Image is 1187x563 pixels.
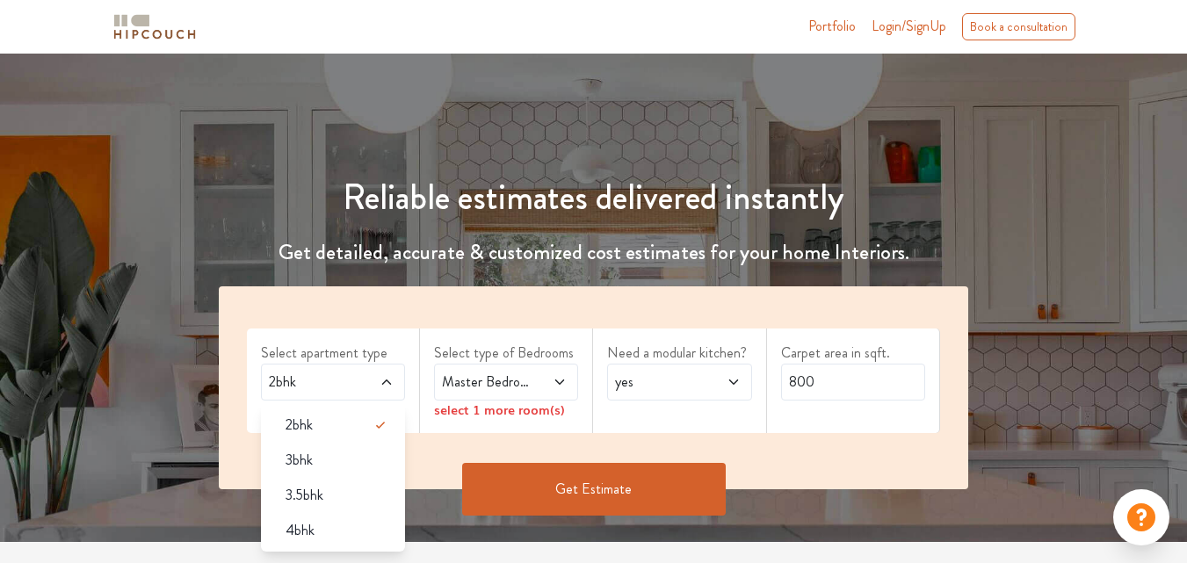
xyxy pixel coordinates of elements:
[286,485,323,506] span: 3.5bhk
[607,343,751,364] label: Need a modular kitchen?
[434,401,578,419] div: select 1 more room(s)
[962,13,1075,40] div: Book a consultation
[265,372,362,393] span: 2bhk
[808,16,856,37] a: Portfolio
[872,16,946,36] span: Login/SignUp
[208,177,979,219] h1: Reliable estimates delivered instantly
[111,11,199,42] img: logo-horizontal.svg
[462,463,726,516] button: Get Estimate
[261,343,405,364] label: Select apartment type
[438,372,535,393] span: Master Bedroom
[208,240,979,265] h4: Get detailed, accurate & customized cost estimates for your home Interiors.
[286,450,313,471] span: 3bhk
[286,520,315,541] span: 4bhk
[781,343,925,364] label: Carpet area in sqft.
[434,343,578,364] label: Select type of Bedrooms
[286,415,313,436] span: 2bhk
[781,364,925,401] input: Enter area sqft
[612,372,708,393] span: yes
[111,7,199,47] span: logo-horizontal.svg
